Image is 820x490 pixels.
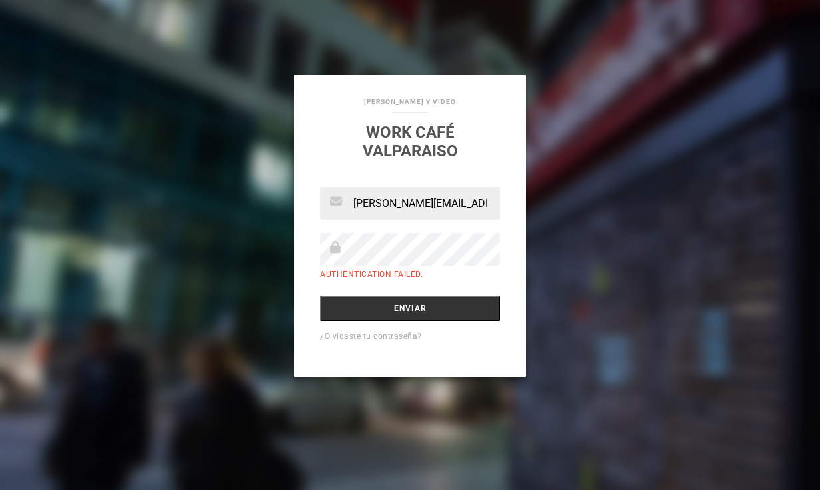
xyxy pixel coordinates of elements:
[320,296,500,321] input: Enviar
[320,332,422,341] a: ¿Olvidaste tu contraseña?
[320,270,423,279] label: Authentication failed.
[364,98,456,105] a: [PERSON_NAME] Y VIDEO
[363,123,458,160] a: WORK CAFÉ VALPARAISO
[320,187,500,220] input: Email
